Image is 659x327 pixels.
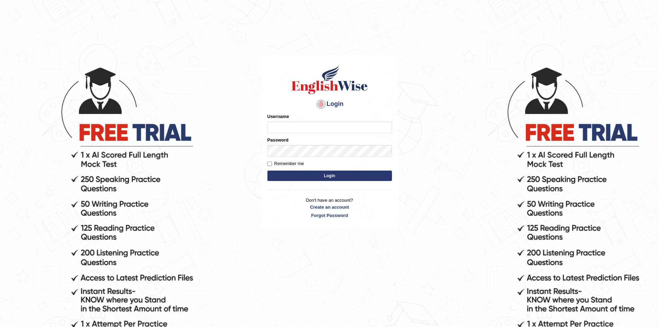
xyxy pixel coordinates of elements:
label: Password [267,137,289,143]
h4: Login [267,99,392,110]
input: Remember me [267,162,272,166]
p: Don't have an account? [267,197,392,218]
img: Logo of English Wise sign in for intelligent practice with AI [290,64,369,95]
label: Username [267,113,289,120]
a: Create an account [267,204,392,210]
label: Remember me [267,160,304,167]
button: Login [267,171,392,181]
a: Forgot Password [267,212,392,219]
